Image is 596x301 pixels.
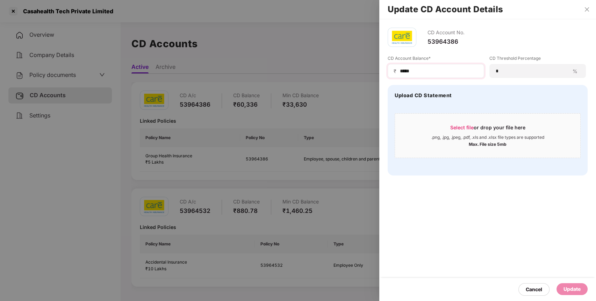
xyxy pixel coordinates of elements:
label: CD Threshold Percentage [489,55,586,64]
span: Select file [450,124,474,130]
button: Close [582,6,592,13]
div: CD Account No. [428,28,465,38]
span: Select fileor drop your file here.png, .jpg, .jpeg, .pdf, .xls and .xlsx file types are supported... [395,119,580,152]
div: or drop your file here [450,124,525,135]
span: % [570,68,580,74]
div: Update [563,285,581,293]
div: 53964386 [428,38,465,45]
div: Cancel [526,286,542,293]
h2: Update CD Account Details [388,6,588,13]
h4: Upload CD Statement [395,92,452,99]
label: CD Account Balance* [388,55,484,64]
span: ₹ [394,68,399,74]
span: close [584,7,590,12]
div: Max. File size 5mb [469,140,507,147]
img: care.png [392,30,412,44]
div: .png, .jpg, .jpeg, .pdf, .xls and .xlsx file types are supported [431,135,544,140]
